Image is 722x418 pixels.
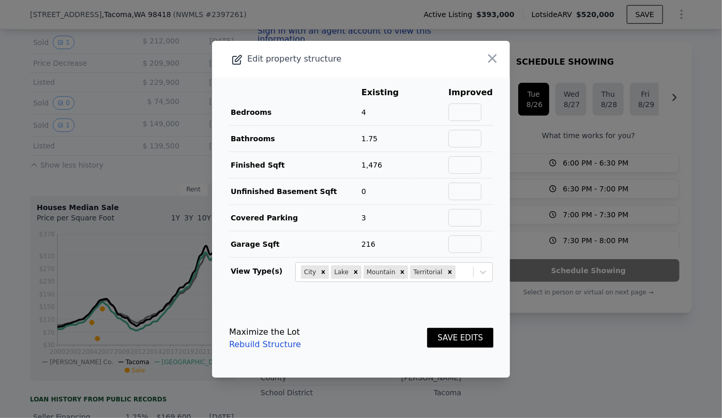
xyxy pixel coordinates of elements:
div: Maximize the Lot [229,326,301,338]
span: 1.75 [362,135,378,143]
a: Rebuild Structure [229,338,301,351]
td: Finished Sqft [229,152,361,178]
span: 4 [362,108,366,116]
div: City [301,265,318,279]
td: Unfinished Basement Sqft [229,178,361,204]
span: 0 [362,187,366,196]
span: 1,476 [362,161,382,169]
div: Remove Territorial [444,265,456,279]
div: Edit property structure [212,52,450,66]
div: Remove City [318,265,329,279]
th: Existing [361,86,415,99]
span: 216 [362,240,375,248]
div: Lake [331,265,350,279]
div: Remove Lake [350,265,362,279]
div: Mountain [364,265,397,279]
td: Bedrooms [229,99,361,126]
td: Bathrooms [229,125,361,152]
td: View Type(s) [229,258,295,282]
span: 3 [362,214,366,222]
td: Garage Sqft [229,231,361,257]
th: Improved [448,86,493,99]
div: Territorial [410,265,444,279]
button: SAVE EDITS [427,328,493,348]
div: Remove Mountain [397,265,408,279]
td: Covered Parking [229,204,361,231]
